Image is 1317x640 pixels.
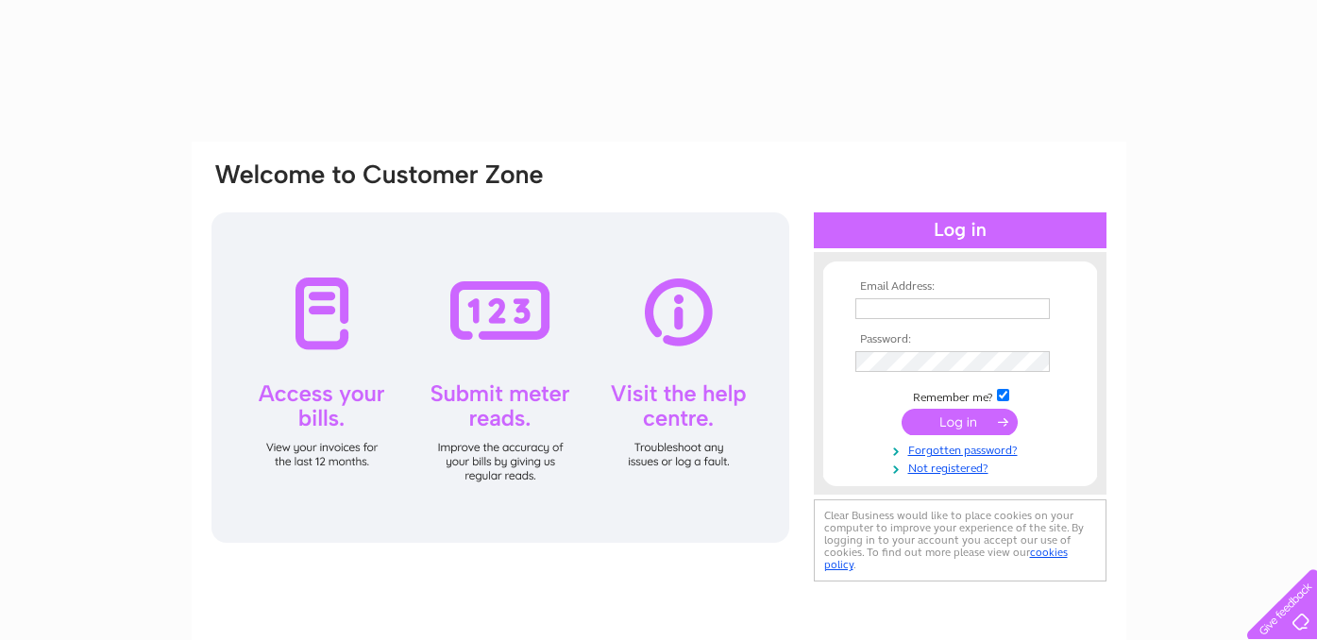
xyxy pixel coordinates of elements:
[824,546,1068,571] a: cookies policy
[814,499,1106,581] div: Clear Business would like to place cookies on your computer to improve your experience of the sit...
[851,333,1070,346] th: Password:
[855,458,1070,476] a: Not registered?
[902,409,1018,435] input: Submit
[851,386,1070,405] td: Remember me?
[851,280,1070,294] th: Email Address:
[855,440,1070,458] a: Forgotten password?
